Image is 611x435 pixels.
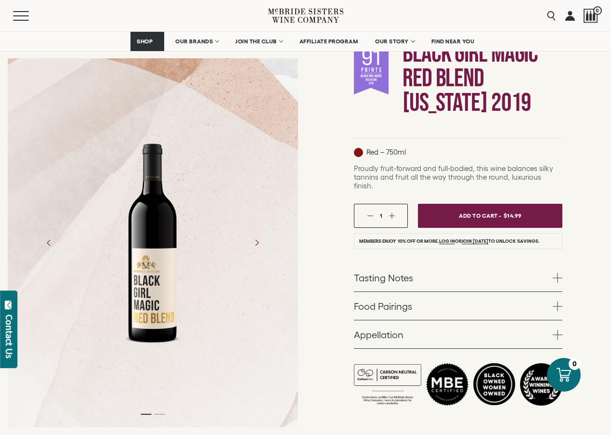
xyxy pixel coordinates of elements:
[431,38,475,45] span: FIND NEAR YOU
[375,38,409,45] span: OUR STORY
[4,315,14,358] div: Contact Us
[244,230,269,255] button: Next
[299,38,358,45] span: AFFILIATE PROGRAM
[37,230,62,255] button: Previous
[403,41,562,115] h1: Black Girl Magic Red Blend [US_STATE] 2019
[425,32,481,51] a: FIND NEAR YOU
[141,414,151,415] li: Page dot 1
[169,32,224,51] a: OUR BRANDS
[175,38,213,45] span: OUR BRANDS
[380,212,382,219] span: 1
[504,209,522,223] span: $14.99
[354,292,562,320] a: Food Pairings
[354,148,406,157] p: Red – 750ml
[354,320,562,348] a: Appellation
[439,238,455,244] a: Log in
[137,38,153,45] span: SHOP
[354,233,562,249] li: Members enjoy 10% off or more. or to unlock savings.
[13,11,48,21] button: Mobile Menu Trigger
[235,38,277,45] span: JOIN THE CLUB
[593,6,602,15] span: 0
[154,414,165,415] li: Page dot 2
[229,32,288,51] a: JOIN THE CLUB
[418,204,562,228] button: Add To Cart - $14.99
[354,164,553,190] span: Proudly fruit-forward and full-bodied, this wine balances silky tannins and fruit all the way thr...
[569,358,581,370] div: 0
[462,238,488,244] a: join [DATE]
[369,32,420,51] a: OUR STORY
[459,209,501,223] span: Add To Cart -
[293,32,364,51] a: AFFILIATE PROGRAM
[354,264,562,291] a: Tasting Notes
[130,32,164,51] a: SHOP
